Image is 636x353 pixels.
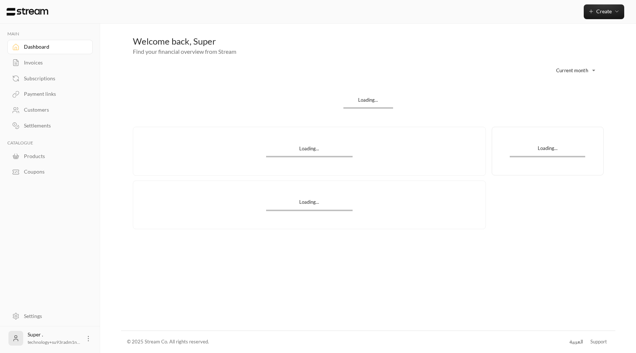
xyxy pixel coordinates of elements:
a: Customers [7,103,93,117]
div: Super . [28,331,80,346]
a: Products [7,149,93,163]
a: Invoices [7,56,93,70]
a: Settlements [7,119,93,133]
div: العربية [569,338,583,346]
div: Products [24,153,84,160]
a: Support [588,335,609,349]
div: Dashboard [24,43,84,50]
div: Loading... [510,145,585,155]
div: Customers [24,106,84,113]
div: Invoices [24,59,84,66]
div: Coupons [24,168,84,175]
p: CATALOGUE [7,140,93,146]
div: © 2025 Stream Co. All rights reserved. [127,338,209,346]
div: Loading... [343,97,393,107]
div: Current month [545,61,600,80]
span: technology+su93radm1n... [28,339,80,345]
a: Subscriptions [7,71,93,85]
div: Settlements [24,122,84,129]
span: Create [596,8,612,14]
div: Loading... [266,199,353,209]
a: Dashboard [7,40,93,54]
div: Settings [24,312,84,320]
a: Payment links [7,87,93,101]
a: Coupons [7,165,93,179]
img: Logo [6,8,49,16]
button: Create [584,4,624,19]
div: Subscriptions [24,75,84,82]
a: Settings [7,309,93,323]
p: MAIN [7,31,93,37]
div: Loading... [266,145,353,156]
span: Find your financial overview from Stream [133,48,236,55]
div: Welcome back, Super [133,35,604,47]
div: Payment links [24,90,84,98]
